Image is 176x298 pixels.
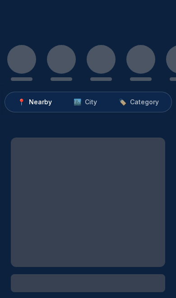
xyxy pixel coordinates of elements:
span: 🏷️ [119,98,126,107]
span: 🏙️ [74,98,81,107]
button: 🏷️Category [108,94,170,110]
button: 📍Nearby [7,94,63,110]
span: 📍 [18,98,25,107]
span: Nearby [29,98,52,107]
button: 🏙️City [63,94,108,110]
span: Category [130,98,159,107]
span: City [85,98,97,107]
